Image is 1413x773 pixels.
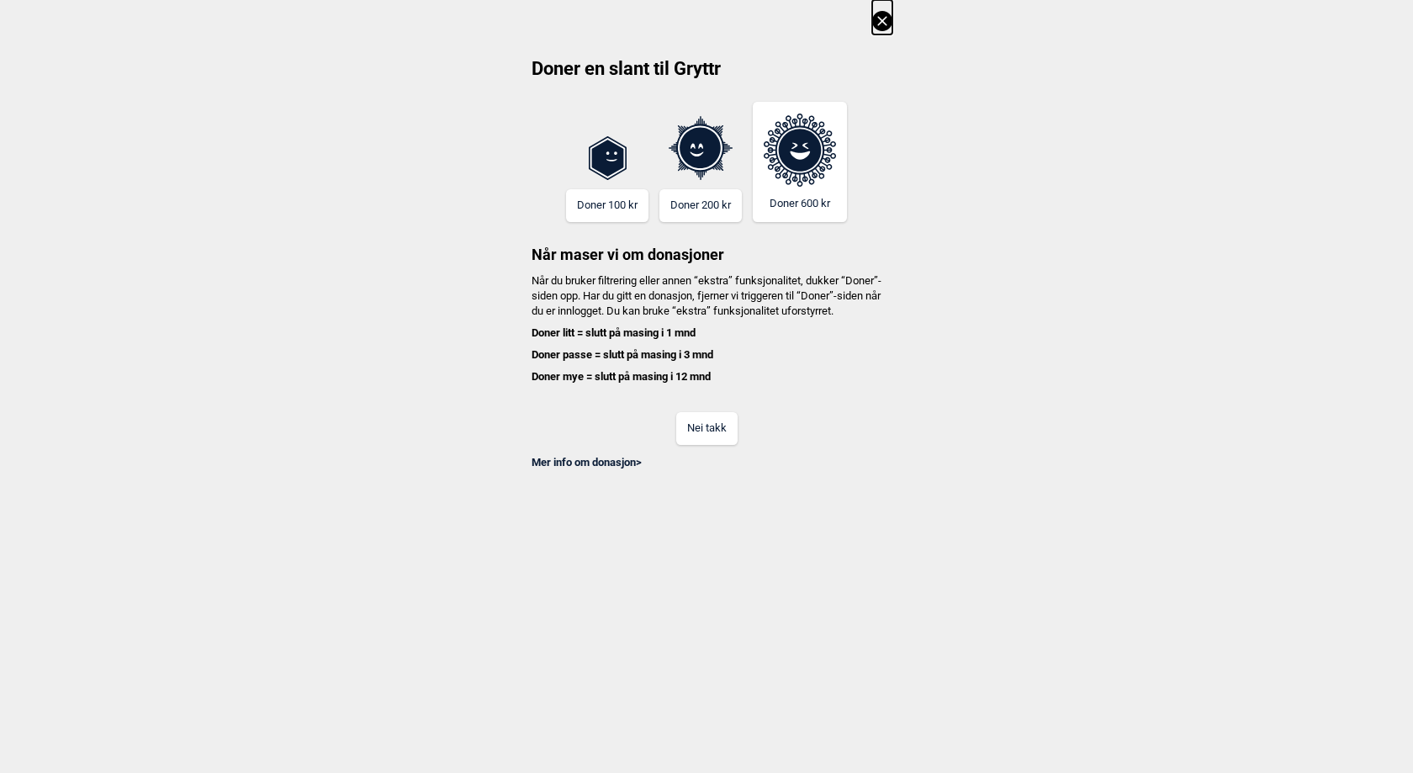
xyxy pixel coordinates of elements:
[566,189,648,222] button: Doner 100 kr
[532,326,696,339] b: Doner litt = slutt på masing i 1 mnd
[521,56,892,93] h2: Doner en slant til Gryttr
[521,273,892,385] h4: Når du bruker filtrering eller annen “ekstra” funksjonalitet, dukker “Doner”-siden opp. Har du gi...
[532,348,713,361] b: Doner passe = slutt på masing i 3 mnd
[676,412,738,445] button: Nei takk
[532,370,711,383] b: Doner mye = slutt på masing i 12 mnd
[753,102,847,222] button: Doner 600 kr
[532,456,642,469] a: Mer info om donasjon>
[659,189,742,222] button: Doner 200 kr
[521,222,892,265] h3: Når maser vi om donasjoner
